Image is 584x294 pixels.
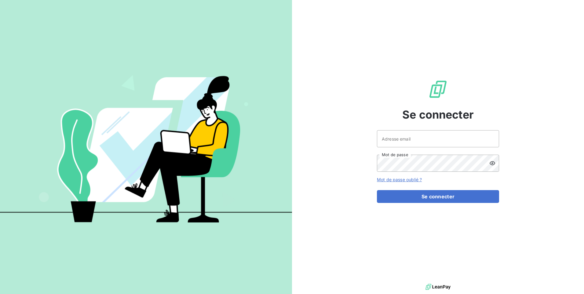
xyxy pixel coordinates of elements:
[428,79,448,99] img: Logo LeanPay
[402,106,474,123] span: Se connecter
[377,190,499,203] button: Se connecter
[377,130,499,147] input: placeholder
[377,177,422,182] a: Mot de passe oublié ?
[425,282,451,292] img: logo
